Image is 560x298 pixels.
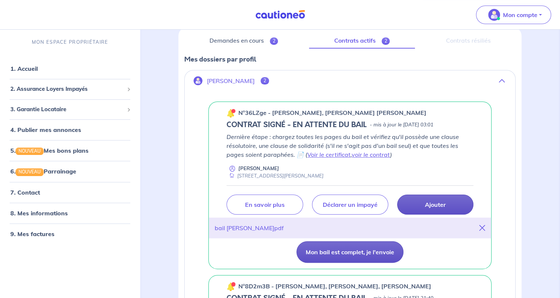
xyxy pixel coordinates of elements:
[3,143,137,158] div: 5.NOUVEAUMes bons plans
[10,147,88,155] a: 5.NOUVEAUMes bons plans
[3,185,137,200] div: 7. Contact
[227,132,473,159] p: Dernière étape : chargez toutes les pages du bail et vérifiez qu'il possède une clause résolutoir...
[238,108,426,117] p: n°36LZge - [PERSON_NAME], [PERSON_NAME] [PERSON_NAME]
[296,241,403,263] button: Mon bail est complet, je l'envoie
[10,126,81,134] a: 4. Publier mes annonces
[3,164,137,179] div: 6.NOUVEAUParrainage
[10,189,40,196] a: 7. Contact
[227,195,303,215] a: En savoir plus
[10,65,38,73] a: 1. Accueil
[238,165,279,172] p: [PERSON_NAME]
[3,82,137,97] div: 2. Assurance Loyers Impayés
[270,37,278,45] span: 2
[10,209,68,217] a: 8. Mes informations
[184,54,516,64] p: Mes dossiers par profil
[3,62,137,76] div: 1. Accueil
[479,225,485,231] i: close-button-title
[227,120,473,129] div: state: CONTRACT-SIGNED, Context: NEW,MAYBE-CERTIFICATE,COLOCATION,LESSOR-DOCUMENTS
[207,77,255,85] p: [PERSON_NAME]
[397,195,473,215] a: Ajouter
[227,172,323,179] div: [STREET_ADDRESS][PERSON_NAME]
[3,102,137,117] div: 3. Garantie Locataire
[227,109,235,117] img: 🔔
[309,33,415,49] a: Contrats actifs2
[352,151,390,158] a: voir le contrat
[488,9,500,21] img: illu_account_valid_menu.svg
[184,33,303,49] a: Demandes en cours2
[312,195,388,215] a: Déclarer un impayé
[32,39,108,46] p: MON ESPACE PROPRIÉTAIRE
[185,72,515,90] button: [PERSON_NAME]2
[194,76,202,85] img: illu_account.svg
[503,10,537,19] p: Mon compte
[10,230,54,238] a: 9. Mes factures
[10,85,124,94] span: 2. Assurance Loyers Impayés
[10,168,76,175] a: 6.NOUVEAUParrainage
[238,282,431,291] p: n°8D2m3B - [PERSON_NAME], [PERSON_NAME], [PERSON_NAME]
[3,226,137,241] div: 9. Mes factures
[370,121,433,129] p: - mis à jour le [DATE] 03:01
[252,10,308,19] img: Cautioneo
[307,151,351,158] a: Voir le certificat
[3,123,137,138] div: 4. Publier mes annonces
[227,120,367,129] h5: CONTRAT SIGNÉ - EN ATTENTE DU BAIL
[245,201,284,208] p: En savoir plus
[215,223,284,232] div: bail [PERSON_NAME]pdf
[425,201,446,208] p: Ajouter
[3,206,137,221] div: 8. Mes informations
[261,77,269,85] span: 2
[476,6,551,24] button: illu_account_valid_menu.svgMon compte
[227,282,235,291] img: 🔔
[323,201,378,208] p: Déclarer un impayé
[10,105,124,114] span: 3. Garantie Locataire
[382,37,390,45] span: 2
